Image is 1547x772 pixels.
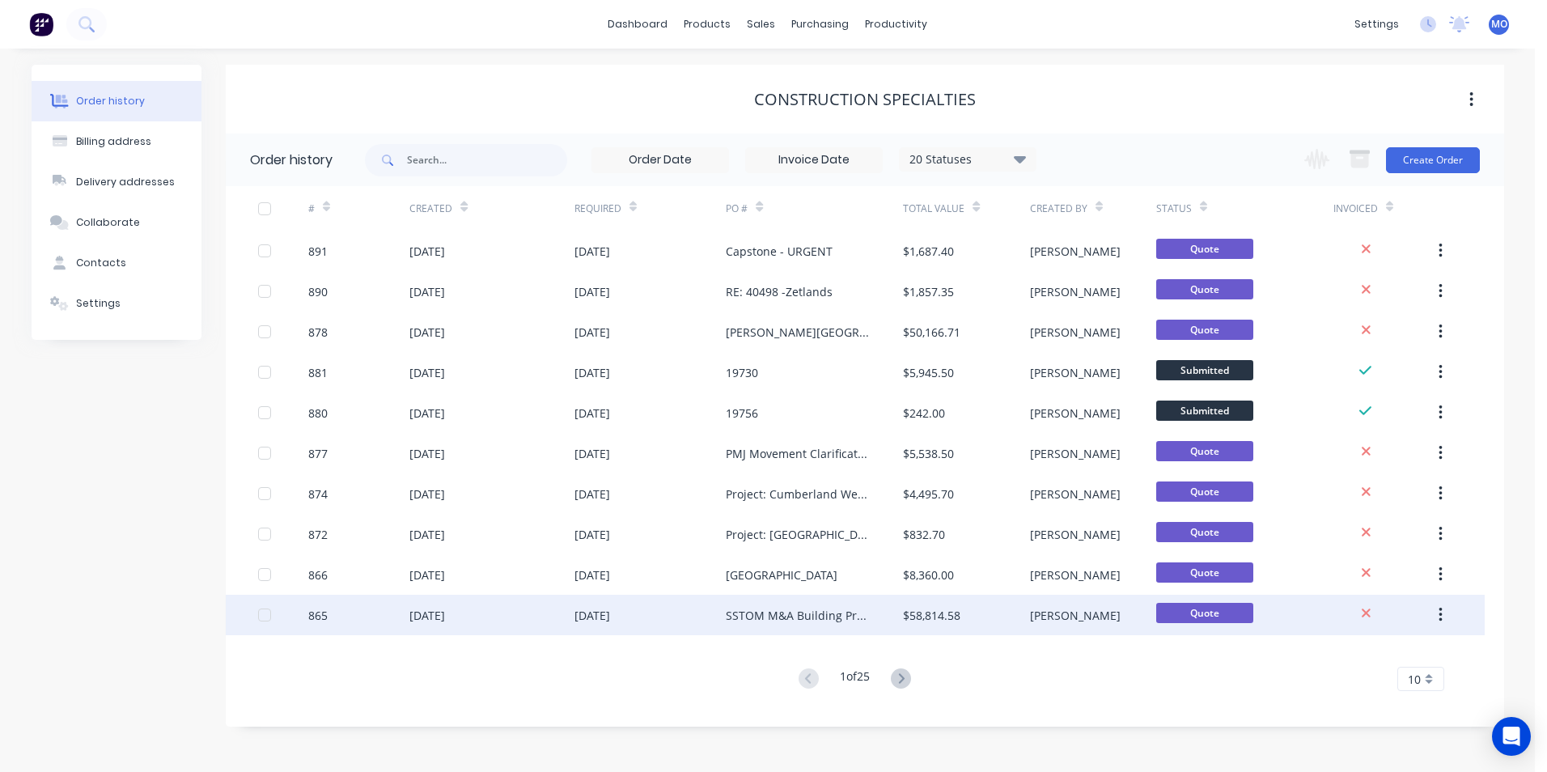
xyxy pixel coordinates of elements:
[574,566,610,583] div: [DATE]
[409,243,445,260] div: [DATE]
[783,12,857,36] div: purchasing
[903,445,954,462] div: $5,538.50
[308,243,328,260] div: 891
[308,201,315,216] div: #
[574,186,727,231] div: Required
[574,283,610,300] div: [DATE]
[76,256,126,270] div: Contacts
[574,243,610,260] div: [DATE]
[1030,201,1087,216] div: Created By
[1156,239,1253,259] span: Quote
[726,607,871,624] div: SSTOM M&A Building Project
[1030,445,1121,462] div: [PERSON_NAME]
[1408,671,1421,688] span: 10
[76,215,140,230] div: Collaborate
[726,201,748,216] div: PO #
[726,243,833,260] div: Capstone - URGENT
[1030,607,1121,624] div: [PERSON_NAME]
[409,364,445,381] div: [DATE]
[308,324,328,341] div: 878
[1030,243,1121,260] div: [PERSON_NAME]
[754,90,976,109] div: Construction Specialties
[1492,717,1531,756] div: Open Intercom Messenger
[574,607,610,624] div: [DATE]
[676,12,739,36] div: products
[1156,481,1253,502] span: Quote
[76,175,175,189] div: Delivery addresses
[726,405,758,422] div: 19756
[592,148,728,172] input: Order Date
[1156,360,1253,380] span: Submitted
[1156,603,1253,623] span: Quote
[726,566,837,583] div: [GEOGRAPHIC_DATA]
[903,186,1029,231] div: Total Value
[308,607,328,624] div: 865
[308,364,328,381] div: 881
[32,243,201,283] button: Contacts
[1386,147,1480,173] button: Create Order
[1156,201,1192,216] div: Status
[32,162,201,202] button: Delivery addresses
[574,201,621,216] div: Required
[308,283,328,300] div: 890
[1030,186,1156,231] div: Created By
[1333,186,1435,231] div: Invoiced
[1156,401,1253,421] span: Submitted
[409,186,574,231] div: Created
[409,283,445,300] div: [DATE]
[308,445,328,462] div: 877
[1156,320,1253,340] span: Quote
[903,364,954,381] div: $5,945.50
[308,566,328,583] div: 866
[1030,364,1121,381] div: [PERSON_NAME]
[409,445,445,462] div: [DATE]
[1491,17,1507,32] span: MO
[1333,201,1378,216] div: Invoiced
[574,405,610,422] div: [DATE]
[1156,186,1333,231] div: Status
[903,324,960,341] div: $50,166.71
[409,486,445,503] div: [DATE]
[32,202,201,243] button: Collaborate
[29,12,53,36] img: Factory
[1346,12,1407,36] div: settings
[574,486,610,503] div: [DATE]
[903,486,954,503] div: $4,495.70
[903,607,960,624] div: $58,814.58
[574,526,610,543] div: [DATE]
[409,607,445,624] div: [DATE]
[76,94,145,108] div: Order history
[1030,486,1121,503] div: [PERSON_NAME]
[32,121,201,162] button: Billing address
[726,445,871,462] div: PMJ Movement Clarification ([GEOGRAPHIC_DATA]) Revised
[409,526,445,543] div: [DATE]
[903,566,954,583] div: $8,360.00
[1156,279,1253,299] span: Quote
[409,201,452,216] div: Created
[574,364,610,381] div: [DATE]
[726,283,833,300] div: RE: 40498 -Zetlands
[903,283,954,300] div: $1,857.35
[840,668,870,691] div: 1 of 25
[308,405,328,422] div: 880
[1030,283,1121,300] div: [PERSON_NAME]
[32,283,201,324] button: Settings
[903,201,964,216] div: Total Value
[308,186,409,231] div: #
[903,405,945,422] div: $242.00
[308,486,328,503] div: 874
[76,296,121,311] div: Settings
[857,12,935,36] div: productivity
[574,445,610,462] div: [DATE]
[726,364,758,381] div: 19730
[726,526,871,543] div: Project: [GEOGRAPHIC_DATA]
[1156,441,1253,461] span: Quote
[76,134,151,149] div: Billing address
[574,324,610,341] div: [DATE]
[1156,562,1253,583] span: Quote
[250,151,333,170] div: Order history
[32,81,201,121] button: Order history
[407,144,567,176] input: Search...
[1030,405,1121,422] div: [PERSON_NAME]
[1030,526,1121,543] div: [PERSON_NAME]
